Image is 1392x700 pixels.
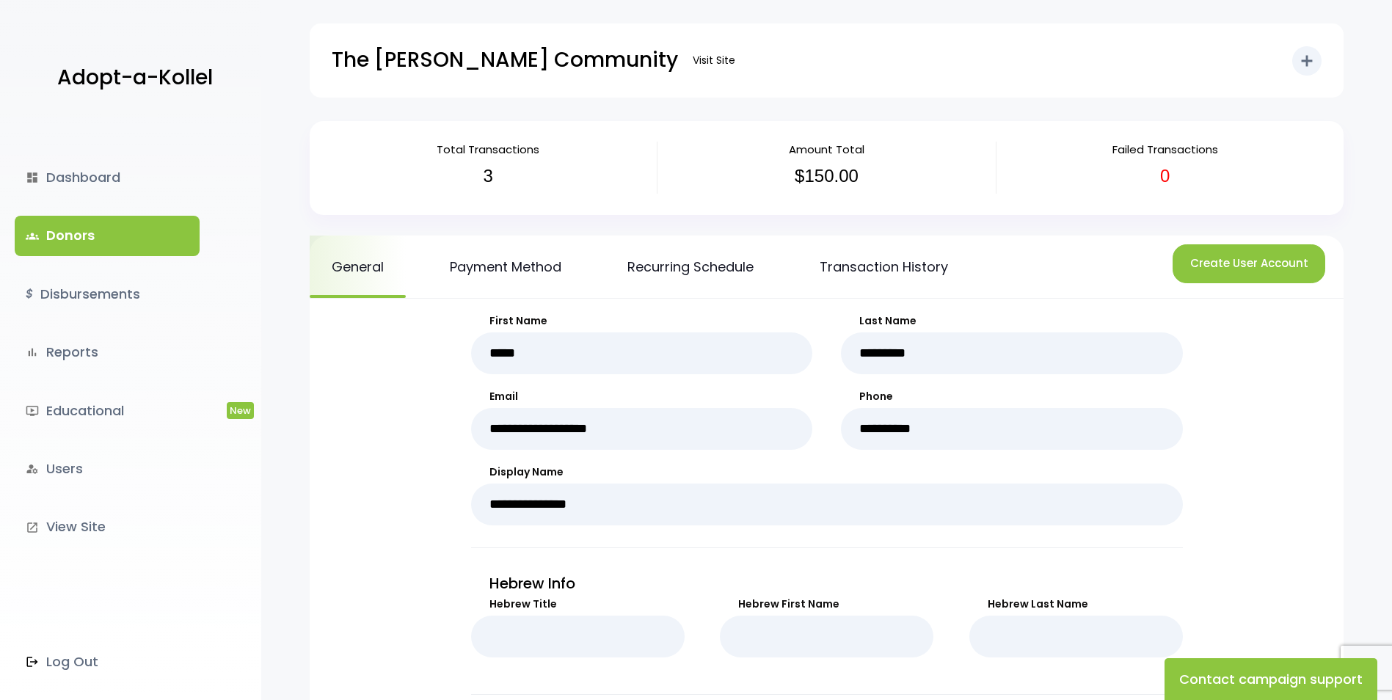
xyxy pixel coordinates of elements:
[15,391,200,431] a: ondemand_videoEducationalNew
[471,313,813,329] label: First Name
[471,464,1183,480] label: Display Name
[969,597,1183,612] label: Hebrew Last Name
[471,389,813,404] label: Email
[50,43,213,114] a: Adopt-a-Kollel
[1298,52,1316,70] i: add
[1165,658,1377,700] button: Contact campaign support
[1112,142,1218,157] span: Failed Transactions
[26,404,39,418] i: ondemand_video
[15,507,200,547] a: launchView Site
[1292,46,1322,76] button: add
[310,236,406,298] a: General
[428,236,583,298] a: Payment Method
[15,642,200,682] a: Log Out
[15,158,200,197] a: dashboardDashboard
[26,521,39,534] i: launch
[605,236,776,298] a: Recurring Schedule
[15,274,200,314] a: $Disbursements
[15,216,200,255] a: groupsDonors
[26,346,39,359] i: bar_chart
[1007,166,1323,187] h3: 0
[471,597,685,612] label: Hebrew Title
[841,389,1183,404] label: Phone
[26,230,39,243] span: groups
[332,42,678,79] p: The [PERSON_NAME] Community
[798,236,970,298] a: Transaction History
[668,166,984,187] h3: $150.00
[26,171,39,184] i: dashboard
[841,313,1183,329] label: Last Name
[789,142,864,157] span: Amount Total
[437,142,539,157] span: Total Transactions
[720,597,933,612] label: Hebrew First Name
[26,284,33,305] i: $
[1173,244,1325,283] button: Create User Account
[15,332,200,372] a: bar_chartReports
[471,570,1183,597] p: Hebrew Info
[685,46,743,75] a: Visit Site
[26,462,39,475] i: manage_accounts
[330,166,646,187] h3: 3
[15,449,200,489] a: manage_accountsUsers
[57,59,213,96] p: Adopt-a-Kollel
[227,402,254,419] span: New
